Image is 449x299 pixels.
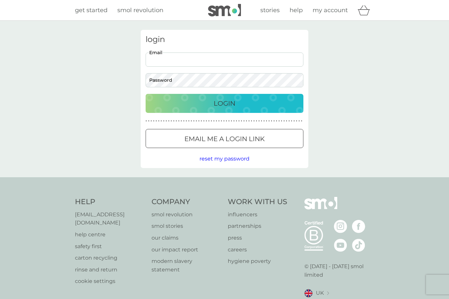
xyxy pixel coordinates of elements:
[273,119,275,123] p: ●
[260,6,280,15] a: stories
[228,246,287,254] a: careers
[117,7,163,14] span: smol revolution
[161,119,162,123] p: ●
[316,289,324,297] span: UK
[276,119,277,123] p: ●
[334,239,347,252] img: visit the smol Youtube page
[211,119,212,123] p: ●
[214,98,235,109] p: Login
[75,266,145,274] a: rinse and return
[196,119,197,123] p: ●
[231,119,232,123] p: ●
[313,6,348,15] a: my account
[75,7,107,14] span: get started
[281,119,282,123] p: ●
[200,155,249,163] button: reset my password
[146,35,303,44] h3: login
[176,119,177,123] p: ●
[151,119,152,123] p: ●
[152,222,222,230] a: smol stories
[304,289,313,297] img: UK flag
[75,277,145,286] p: cookie settings
[163,119,164,123] p: ●
[200,156,249,162] span: reset my password
[238,119,240,123] p: ●
[358,4,374,17] div: basket
[146,94,303,113] button: Login
[253,119,255,123] p: ●
[117,6,163,15] a: smol revolution
[260,7,280,14] span: stories
[334,220,347,233] img: visit the smol Instagram page
[258,119,260,123] p: ●
[218,119,220,123] p: ●
[75,6,107,15] a: get started
[206,119,207,123] p: ●
[228,234,287,242] p: press
[153,119,154,123] p: ●
[152,246,222,254] a: our impact report
[193,119,195,123] p: ●
[271,119,272,123] p: ●
[186,119,187,123] p: ●
[146,129,303,148] button: Email me a login link
[352,220,365,233] img: visit the smol Facebook page
[251,119,252,123] p: ●
[213,119,215,123] p: ●
[173,119,175,123] p: ●
[261,119,262,123] p: ●
[228,210,287,219] a: influencers
[75,197,145,207] h4: Help
[208,4,241,16] img: smol
[283,119,285,123] p: ●
[228,222,287,230] a: partnerships
[304,262,374,279] p: © [DATE] - [DATE] smol limited
[290,6,303,15] a: help
[248,119,250,123] p: ●
[296,119,297,123] p: ●
[223,119,225,123] p: ●
[256,119,257,123] p: ●
[266,119,267,123] p: ●
[171,119,172,123] p: ●
[75,242,145,251] a: safety first
[203,119,204,123] p: ●
[352,239,365,252] img: visit the smol Tiktok page
[152,210,222,219] a: smol revolution
[269,119,270,123] p: ●
[75,210,145,227] p: [EMAIL_ADDRESS][DOMAIN_NAME]
[181,119,182,123] p: ●
[286,119,287,123] p: ●
[168,119,170,123] p: ●
[146,119,147,123] p: ●
[278,119,280,123] p: ●
[152,257,222,274] a: modern slavery statement
[208,119,210,123] p: ●
[304,197,337,219] img: smol
[75,254,145,262] p: carton recycling
[152,234,222,242] a: our claims
[327,291,329,295] img: select a new location
[228,197,287,207] h4: Work With Us
[233,119,235,123] p: ●
[241,119,242,123] p: ●
[313,7,348,14] span: my account
[226,119,227,123] p: ●
[228,257,287,266] a: hygiene poverty
[216,119,217,123] p: ●
[228,119,230,123] p: ●
[183,119,184,123] p: ●
[158,119,159,123] p: ●
[263,119,265,123] p: ●
[75,230,145,239] a: help centre
[246,119,247,123] p: ●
